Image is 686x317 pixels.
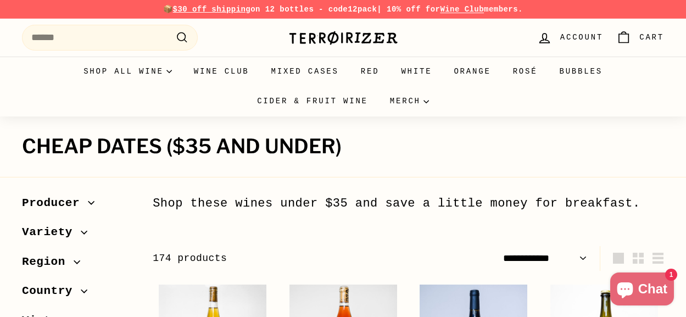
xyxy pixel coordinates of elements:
a: Cider & Fruit Wine [246,86,379,116]
a: Mixed Cases [260,57,350,86]
span: Cart [639,31,664,43]
div: Shop these wines under $35 and save a little money for breakfast. [153,194,664,213]
span: $30 off shipping [173,5,251,14]
a: Wine Club [183,57,260,86]
a: Bubbles [548,57,613,86]
a: Cart [610,21,671,54]
span: Region [22,253,74,271]
span: Producer [22,194,88,213]
span: Country [22,282,81,301]
h1: Cheap Dates ($35 and under) [22,136,664,158]
p: 📦 on 12 bottles - code | 10% off for members. [22,3,664,15]
button: Variety [22,220,135,250]
inbox-online-store-chat: Shopify online store chat [607,272,677,308]
span: Variety [22,223,81,242]
strong: 12pack [348,5,377,14]
button: Producer [22,191,135,221]
a: White [390,57,443,86]
a: Rosé [502,57,549,86]
a: Orange [443,57,501,86]
button: Region [22,250,135,280]
a: Account [531,21,610,54]
div: 174 products [153,251,408,266]
summary: Merch [379,86,440,116]
a: Wine Club [440,5,484,14]
span: Account [560,31,603,43]
button: Country [22,279,135,309]
a: Red [350,57,391,86]
summary: Shop all wine [72,57,183,86]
